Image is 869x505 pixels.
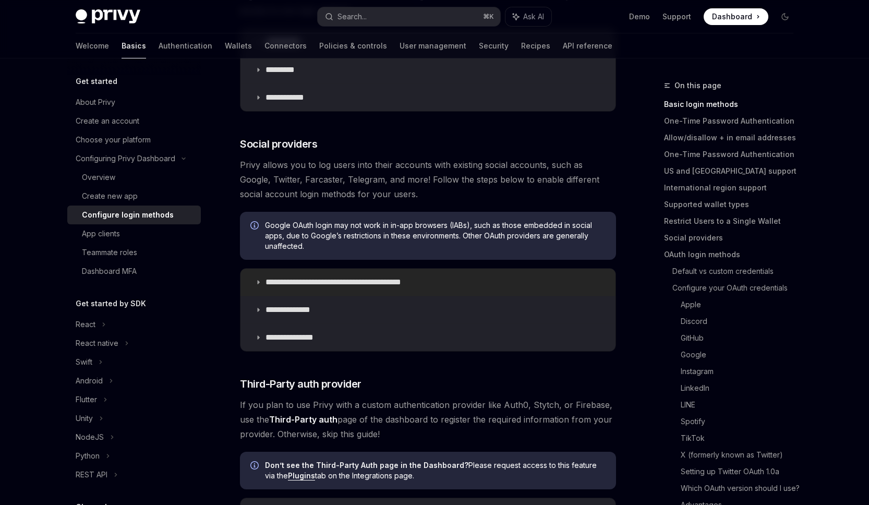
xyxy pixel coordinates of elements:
[82,171,115,184] div: Overview
[704,8,768,25] a: Dashboard
[712,11,752,22] span: Dashboard
[240,137,317,151] span: Social providers
[674,79,721,92] span: On this page
[82,265,137,278] div: Dashboard MFA
[664,146,802,163] a: One-Time Password Authentication
[67,93,201,112] a: About Privy
[681,296,802,313] a: Apple
[122,33,146,58] a: Basics
[76,134,151,146] div: Choose your platform
[681,413,802,430] a: Spotify
[76,412,93,425] div: Unity
[76,297,146,310] h5: Get started by SDK
[76,337,118,350] div: React native
[76,9,140,24] img: dark logo
[523,11,544,22] span: Ask AI
[67,168,201,187] a: Overview
[82,246,137,259] div: Teammate roles
[240,398,616,441] span: If you plan to use Privy with a custom authentication provider like Auth0, Stytch, or Firebase, u...
[76,393,97,406] div: Flutter
[264,33,307,58] a: Connectors
[318,7,500,26] button: Search...⌘K
[483,13,494,21] span: ⌘ K
[681,363,802,380] a: Instagram
[664,213,802,230] a: Restrict Users to a Single Wallet
[337,10,367,23] div: Search...
[76,468,107,481] div: REST API
[672,263,802,280] a: Default vs custom credentials
[505,7,551,26] button: Ask AI
[664,96,802,113] a: Basic login methods
[76,356,92,368] div: Swift
[265,460,606,481] span: Please request access to this feature via the tab on the Integrations page.
[76,33,109,58] a: Welcome
[662,11,691,22] a: Support
[76,318,95,331] div: React
[563,33,612,58] a: API reference
[269,414,337,425] strong: Third-Party auth
[265,220,606,251] span: Google OAuth login may not work in in-app browsers (IABs), such as those embedded in social apps,...
[521,33,550,58] a: Recipes
[664,230,802,246] a: Social providers
[664,163,802,179] a: US and [GEOGRAPHIC_DATA] support
[76,152,175,165] div: Configuring Privy Dashboard
[76,431,104,443] div: NodeJS
[681,430,802,447] a: TikTok
[76,450,100,462] div: Python
[76,75,117,88] h5: Get started
[681,346,802,363] a: Google
[76,96,115,109] div: About Privy
[479,33,509,58] a: Security
[240,158,616,201] span: Privy allows you to log users into their accounts with existing social accounts, such as Google, ...
[82,227,120,240] div: App clients
[250,461,261,472] svg: Info
[681,463,802,480] a: Setting up Twitter OAuth 1.0a
[288,471,315,480] a: Plugins
[681,447,802,463] a: X (formerly known as Twitter)
[777,8,793,25] button: Toggle dark mode
[225,33,252,58] a: Wallets
[400,33,466,58] a: User management
[67,262,201,281] a: Dashboard MFA
[681,380,802,396] a: LinkedIn
[681,330,802,346] a: GitHub
[250,221,261,232] svg: Info
[67,112,201,130] a: Create an account
[240,377,361,391] span: Third-Party auth provider
[681,313,802,330] a: Discord
[629,11,650,22] a: Demo
[159,33,212,58] a: Authentication
[681,480,802,497] a: Which OAuth version should I use?
[82,209,174,221] div: Configure login methods
[681,396,802,413] a: LINE
[664,179,802,196] a: International region support
[319,33,387,58] a: Policies & controls
[664,246,802,263] a: OAuth login methods
[76,115,139,127] div: Create an account
[664,113,802,129] a: One-Time Password Authentication
[664,129,802,146] a: Allow/disallow + in email addresses
[67,187,201,206] a: Create new app
[265,461,468,470] strong: Don’t see the Third-Party Auth page in the Dashboard?
[82,190,138,202] div: Create new app
[67,130,201,149] a: Choose your platform
[664,196,802,213] a: Supported wallet types
[672,280,802,296] a: Configure your OAuth credentials
[76,375,103,387] div: Android
[67,243,201,262] a: Teammate roles
[67,224,201,243] a: App clients
[67,206,201,224] a: Configure login methods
